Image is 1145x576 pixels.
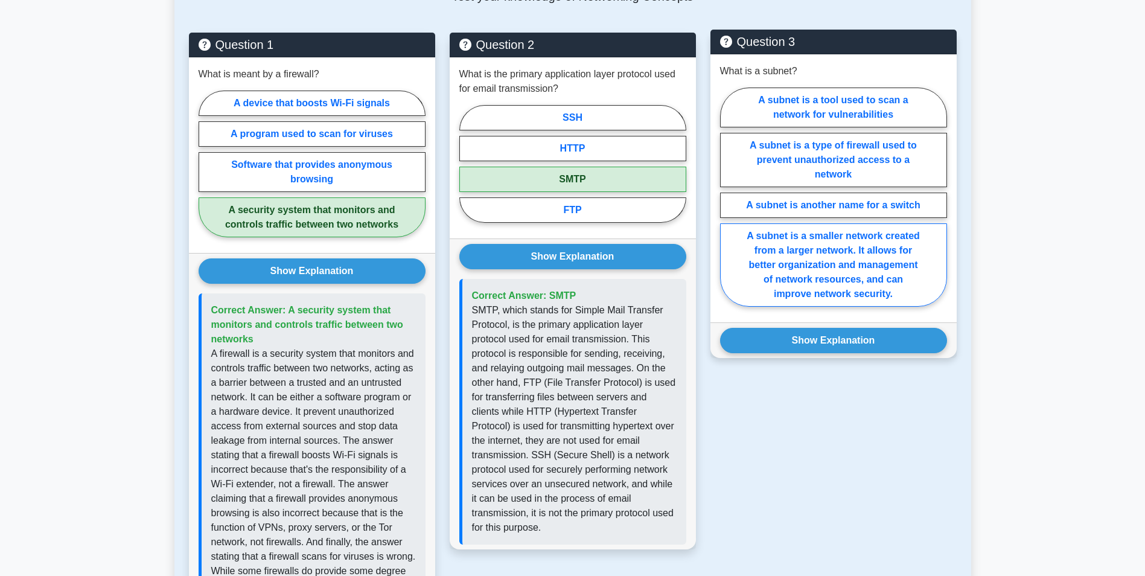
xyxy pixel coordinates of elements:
[459,105,686,130] label: SSH
[720,328,947,353] button: Show Explanation
[199,152,426,192] label: Software that provides anonymous browsing
[199,258,426,284] button: Show Explanation
[472,290,576,301] span: Correct Answer: SMTP
[720,133,947,187] label: A subnet is a type of firewall used to prevent unauthorized access to a network
[199,37,426,52] h5: Question 1
[720,193,947,218] label: A subnet is another name for a switch
[459,244,686,269] button: Show Explanation
[211,305,403,344] span: Correct Answer: A security system that monitors and controls traffic between two networks
[720,88,947,127] label: A subnet is a tool used to scan a network for vulnerabilities
[459,67,686,96] p: What is the primary application layer protocol used for email transmission?
[720,64,797,78] p: What is a subnet?
[459,197,686,223] label: FTP
[459,136,686,161] label: HTTP
[720,223,947,307] label: A subnet is a smaller network created from a larger network. It allows for better organization an...
[199,197,426,237] label: A security system that monitors and controls traffic between two networks
[199,121,426,147] label: A program used to scan for viruses
[199,67,319,82] p: What is meant by a firewall?
[199,91,426,116] label: A device that boosts Wi-Fi signals
[720,34,947,49] h5: Question 3
[472,303,677,535] p: SMTP, which stands for Simple Mail Transfer Protocol, is the primary application layer protocol u...
[459,167,686,192] label: SMTP
[459,37,686,52] h5: Question 2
